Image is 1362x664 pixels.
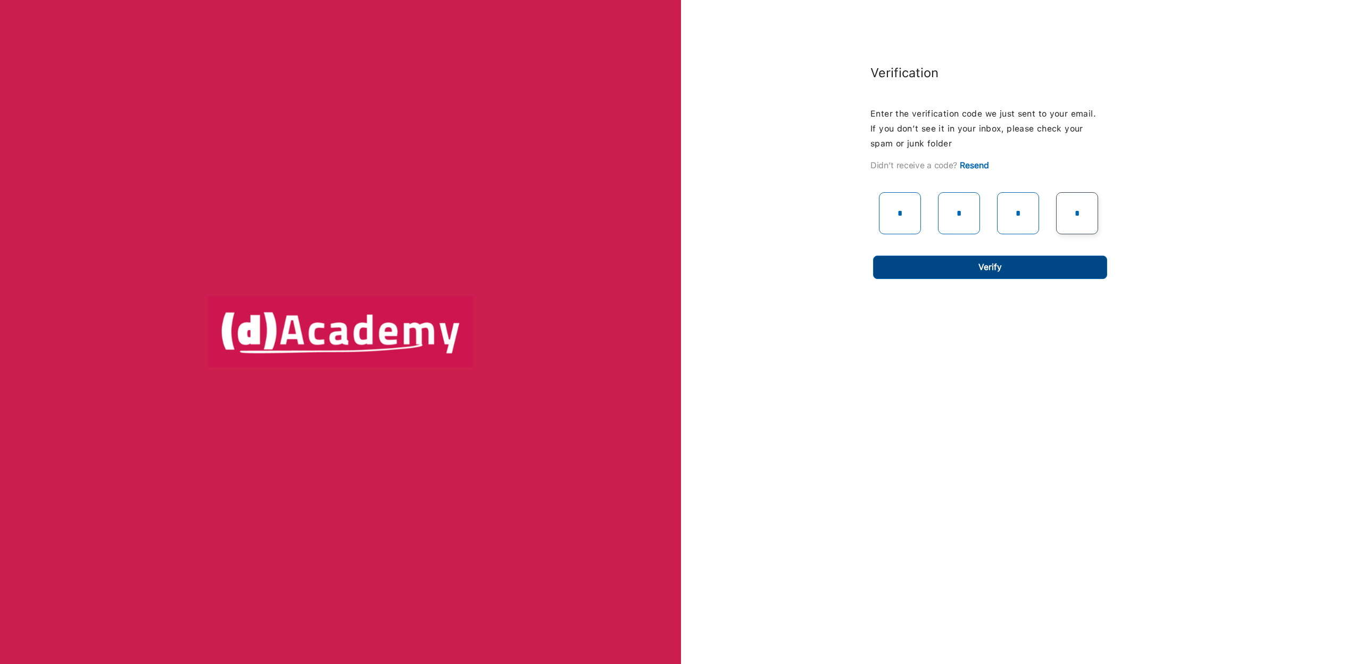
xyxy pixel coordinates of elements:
[960,160,989,171] button: Resend
[978,260,1002,275] div: Verify
[870,64,1104,81] h3: Verification
[207,297,474,367] img: logo
[873,256,1107,279] button: Verify
[870,109,1096,149] span: Enter the verification code we just sent to your email. If you don’t see it in your inbox, please...
[870,160,957,171] label: Didn’t receive a code?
